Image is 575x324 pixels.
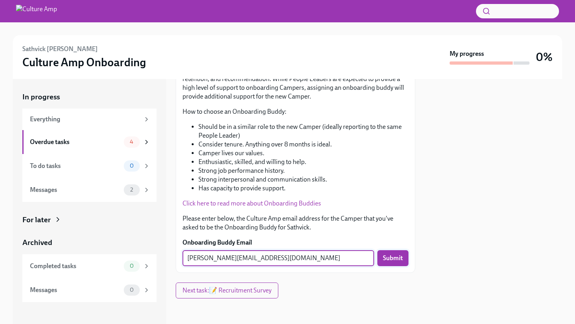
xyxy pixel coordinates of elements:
[125,139,138,145] span: 4
[176,283,278,298] button: Next task:📝 Recruitment Survey
[22,154,157,178] a: To do tasks0
[22,278,157,302] a: Messages0
[22,254,157,278] a: Completed tasks0
[30,262,121,271] div: Completed tasks
[125,287,139,293] span: 0
[198,140,408,149] li: Consider tenure. Anything over 8 months is ideal.
[30,186,121,194] div: Messages
[16,5,57,18] img: Culture Amp
[536,50,553,64] h3: 0%
[377,250,408,266] button: Submit
[22,45,98,53] h6: Sathvick [PERSON_NAME]
[22,178,157,202] a: Messages2
[125,263,139,269] span: 0
[22,237,157,248] a: Archived
[30,162,121,170] div: To do tasks
[22,130,157,154] a: Overdue tasks4
[198,149,408,158] li: Camper lives our values.
[22,215,51,225] div: For later
[22,92,157,102] a: In progress
[182,238,408,247] label: Onboarding Buddy Email
[22,215,157,225] a: For later
[125,187,138,193] span: 2
[22,55,146,69] h3: Culture Amp Onboarding
[182,107,408,116] p: How to choose an Onboarding Buddy:
[182,200,321,207] a: Click here to read more about Onboarding Buddies
[182,214,408,232] p: Please enter below, the Culture Amp email address for the Camper that you've asked to be the Onbo...
[30,138,121,146] div: Overdue tasks
[22,109,157,130] a: Everything
[450,49,484,58] strong: My progress
[182,250,374,266] input: Enter their work email address
[198,166,408,175] li: Strong job performance history.
[383,254,403,262] span: Submit
[198,122,408,140] li: Should be in a similar role to the new Camper (ideally reporting to the same People Leader)
[198,184,408,193] li: Has capacity to provide support.
[182,66,408,101] p: A strong, supportive onboarding process has been shown to increase productivity, retention, and r...
[125,163,139,169] span: 0
[198,158,408,166] li: Enthusiastic, skilled, and willing to help.
[198,175,408,184] li: Strong interpersonal and communication skills.
[30,286,121,294] div: Messages
[30,115,140,124] div: Everything
[182,286,272,294] span: Next task : 📝 Recruitment Survey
